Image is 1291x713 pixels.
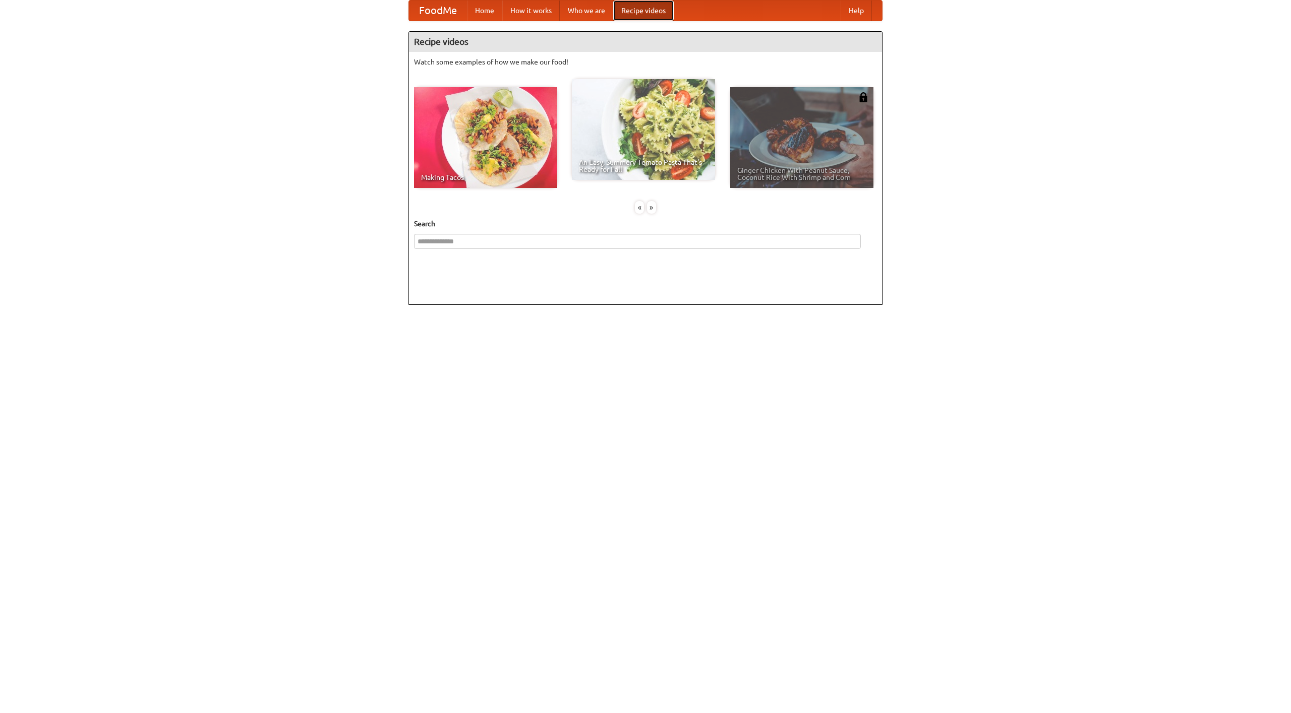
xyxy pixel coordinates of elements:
div: « [635,201,644,214]
span: An Easy, Summery Tomato Pasta That's Ready for Fall [579,159,708,173]
a: FoodMe [409,1,467,21]
a: Recipe videos [613,1,674,21]
a: How it works [502,1,560,21]
h4: Recipe videos [409,32,882,52]
img: 483408.png [858,92,868,102]
a: An Easy, Summery Tomato Pasta That's Ready for Fall [572,79,715,180]
a: Who we are [560,1,613,21]
a: Home [467,1,502,21]
a: Making Tacos [414,87,557,188]
span: Making Tacos [421,174,550,181]
p: Watch some examples of how we make our food! [414,57,877,67]
h5: Search [414,219,877,229]
a: Help [841,1,872,21]
div: » [647,201,656,214]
